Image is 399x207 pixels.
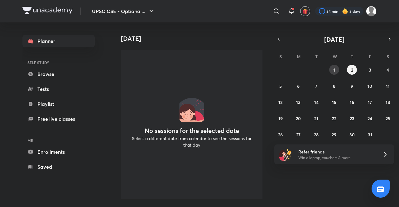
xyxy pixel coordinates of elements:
[368,115,372,121] abbr: October 24, 2025
[368,83,372,89] abbr: October 10, 2025
[279,148,292,161] img: referral
[369,67,371,73] abbr: October 3, 2025
[387,54,389,59] abbr: Saturday
[329,81,339,91] button: October 8, 2025
[311,97,321,107] button: October 14, 2025
[278,115,283,121] abbr: October 19, 2025
[383,113,393,123] button: October 25, 2025
[283,35,385,44] button: [DATE]
[296,99,300,105] abbr: October 13, 2025
[22,7,73,16] a: Company Logo
[347,113,357,123] button: October 23, 2025
[329,129,339,139] button: October 29, 2025
[387,67,389,73] abbr: October 4, 2025
[332,99,336,105] abbr: October 15, 2025
[347,129,357,139] button: October 30, 2025
[332,132,336,138] abbr: October 29, 2025
[302,8,308,14] img: avatar
[351,67,353,73] abbr: October 2, 2025
[279,83,282,89] abbr: October 5, 2025
[179,97,204,122] img: No events
[314,115,318,121] abbr: October 21, 2025
[386,83,390,89] abbr: October 11, 2025
[332,115,336,121] abbr: October 22, 2025
[366,6,377,16] img: kuldeep Ahir
[383,65,393,75] button: October 4, 2025
[145,127,239,134] h4: No sessions for the selected date
[293,81,303,91] button: October 6, 2025
[276,129,286,139] button: October 26, 2025
[22,113,95,125] a: Free live classes
[22,35,95,47] a: Planner
[276,113,286,123] button: October 19, 2025
[386,99,390,105] abbr: October 18, 2025
[121,35,267,42] h4: [DATE]
[351,54,353,59] abbr: Thursday
[329,113,339,123] button: October 22, 2025
[311,81,321,91] button: October 7, 2025
[333,67,335,73] abbr: October 1, 2025
[22,98,95,110] a: Playlist
[315,54,318,59] abbr: Tuesday
[128,135,255,148] p: Select a different date from calendar to see the sessions for that day
[276,81,286,91] button: October 5, 2025
[369,54,371,59] abbr: Friday
[383,97,393,107] button: October 18, 2025
[324,35,344,44] span: [DATE]
[329,97,339,107] button: October 15, 2025
[293,129,303,139] button: October 27, 2025
[300,6,310,16] button: avatar
[314,132,319,138] abbr: October 28, 2025
[22,83,95,95] a: Tests
[22,146,95,158] a: Enrollments
[368,99,372,105] abbr: October 17, 2025
[365,113,375,123] button: October 24, 2025
[278,99,282,105] abbr: October 12, 2025
[351,83,353,89] abbr: October 9, 2025
[347,97,357,107] button: October 16, 2025
[297,83,300,89] abbr: October 6, 2025
[22,7,73,14] img: Company Logo
[347,65,357,75] button: October 2, 2025
[333,54,337,59] abbr: Wednesday
[311,129,321,139] button: October 28, 2025
[386,115,390,121] abbr: October 25, 2025
[350,115,354,121] abbr: October 23, 2025
[293,113,303,123] button: October 20, 2025
[347,81,357,91] button: October 9, 2025
[296,115,301,121] abbr: October 20, 2025
[342,8,348,14] img: streak
[365,81,375,91] button: October 10, 2025
[88,5,159,17] button: UPSC CSE - Optiona ...
[22,135,95,146] h6: ME
[22,57,95,68] h6: SELF STUDY
[365,65,375,75] button: October 3, 2025
[333,83,335,89] abbr: October 8, 2025
[349,132,355,138] abbr: October 30, 2025
[278,132,283,138] abbr: October 26, 2025
[297,54,300,59] abbr: Monday
[298,155,375,161] p: Win a laptop, vouchers & more
[368,132,372,138] abbr: October 31, 2025
[350,99,354,105] abbr: October 16, 2025
[279,54,282,59] abbr: Sunday
[365,97,375,107] button: October 17, 2025
[365,129,375,139] button: October 31, 2025
[22,68,95,80] a: Browse
[296,132,300,138] abbr: October 27, 2025
[329,65,339,75] button: October 1, 2025
[298,148,375,155] h6: Refer friends
[314,99,319,105] abbr: October 14, 2025
[293,97,303,107] button: October 13, 2025
[315,83,317,89] abbr: October 7, 2025
[311,113,321,123] button: October 21, 2025
[276,97,286,107] button: October 12, 2025
[383,81,393,91] button: October 11, 2025
[22,161,95,173] a: Saved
